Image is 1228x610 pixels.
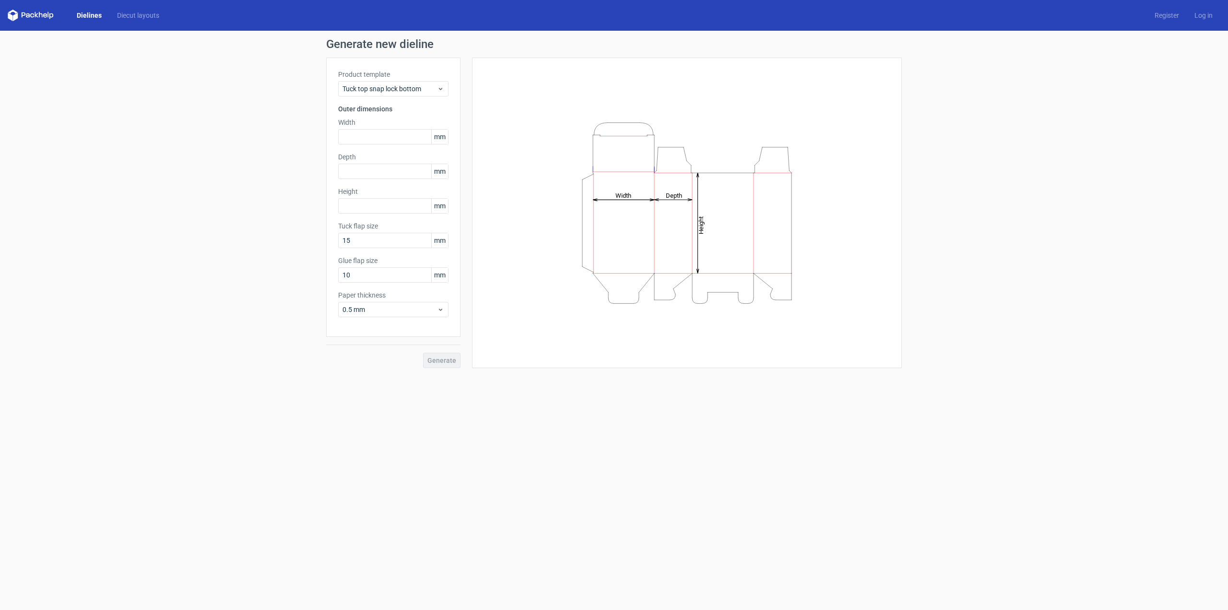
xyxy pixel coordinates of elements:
a: Diecut layouts [109,11,167,20]
a: Register [1147,11,1187,20]
span: Tuck top snap lock bottom [342,84,437,94]
tspan: Depth [666,191,682,199]
a: Dielines [69,11,109,20]
label: Height [338,187,449,196]
span: mm [431,199,448,213]
label: Tuck flap size [338,221,449,231]
h3: Outer dimensions [338,104,449,114]
label: Depth [338,152,449,162]
label: Product template [338,70,449,79]
span: mm [431,130,448,144]
label: Width [338,118,449,127]
h1: Generate new dieline [326,38,902,50]
label: Paper thickness [338,290,449,300]
tspan: Width [615,191,631,199]
span: mm [431,233,448,248]
span: 0.5 mm [342,305,437,314]
label: Glue flap size [338,256,449,265]
a: Log in [1187,11,1220,20]
span: mm [431,164,448,179]
span: mm [431,268,448,282]
tspan: Height [697,216,705,234]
